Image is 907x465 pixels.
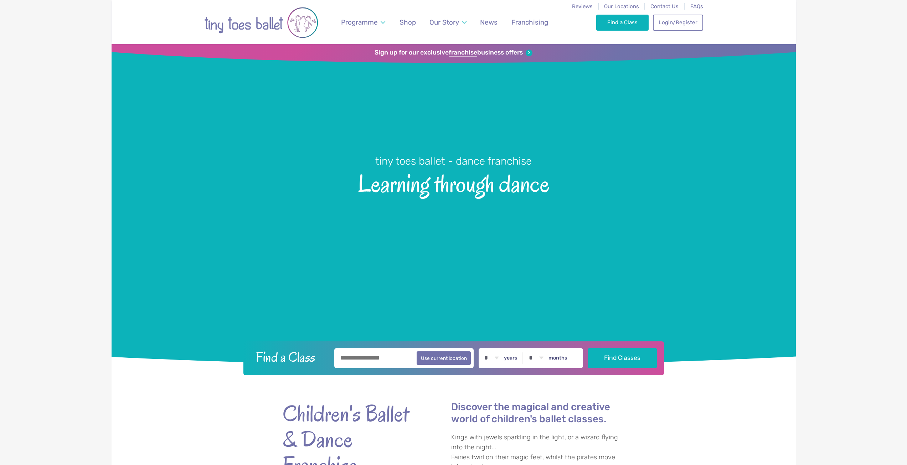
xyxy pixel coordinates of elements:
span: Learning through dance [124,168,783,197]
a: Login/Register [653,15,703,30]
h2: Find a Class [250,348,329,366]
span: Franchising [511,18,548,26]
a: Sign up for our exclusivefranchisebusiness offers [375,49,532,57]
span: News [480,18,498,26]
label: years [504,355,517,361]
a: FAQs [690,3,703,10]
button: Use current location [417,351,471,365]
span: Programme [341,18,378,26]
img: tiny toes ballet [204,5,318,41]
a: Find a Class [596,15,649,30]
small: tiny toes ballet - dance franchise [375,155,532,167]
a: Programme [337,14,388,31]
a: Contact Us [650,3,679,10]
h2: Discover the magical and creative world of children's ballet classes. [451,401,625,425]
label: months [548,355,567,361]
a: Franchising [508,14,551,31]
a: Our Story [426,14,470,31]
a: Reviews [572,3,593,10]
span: Shop [400,18,416,26]
a: Our Locations [604,3,639,10]
a: Shop [396,14,419,31]
strong: franchise [449,49,477,57]
a: News [477,14,501,31]
button: Find Classes [588,348,657,368]
span: Our Story [429,18,459,26]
